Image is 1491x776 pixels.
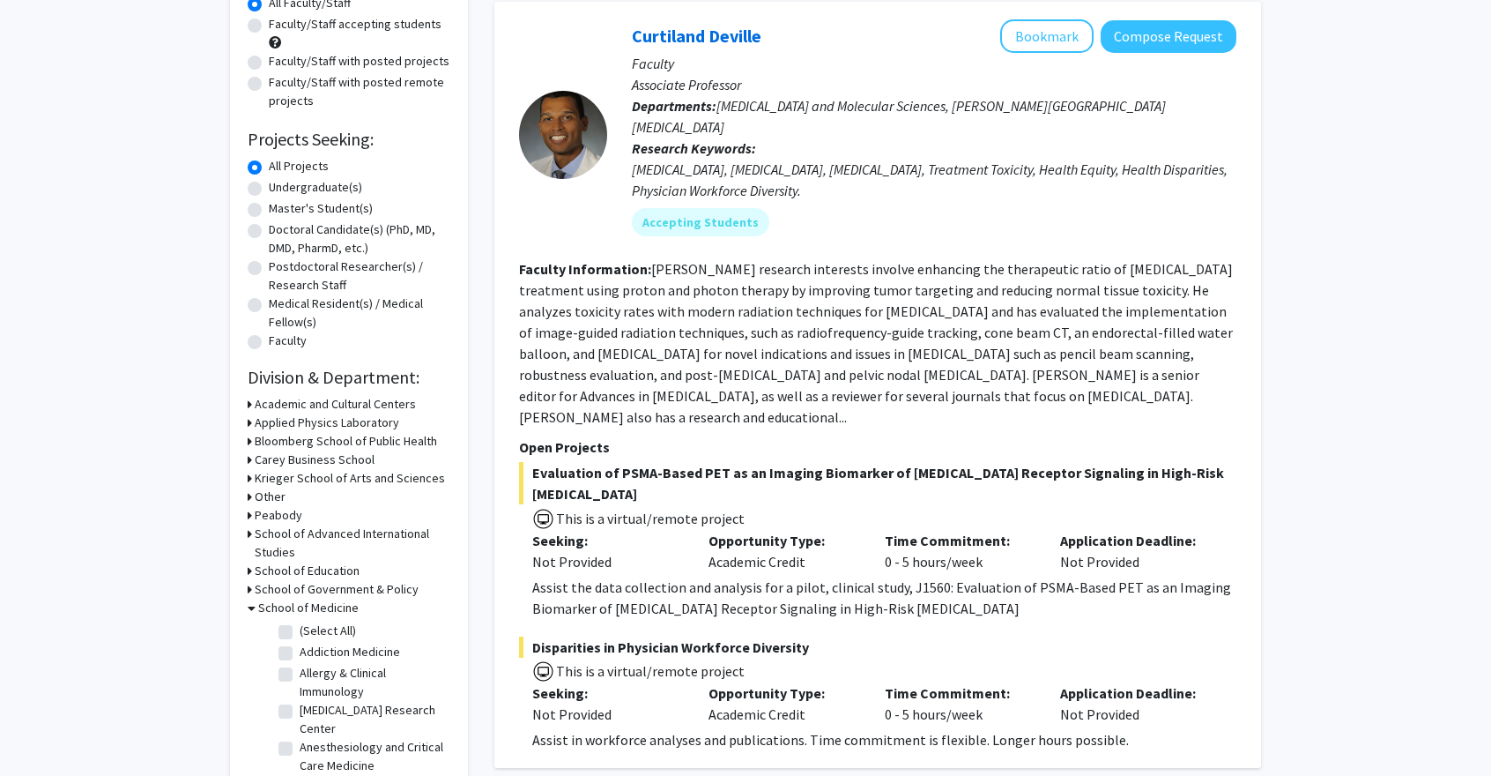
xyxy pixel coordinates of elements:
[885,530,1035,551] p: Time Commitment:
[269,332,307,350] label: Faculty
[532,530,682,551] p: Seeking:
[632,25,761,47] a: Curtiland Deville
[708,683,858,704] p: Opportunity Type:
[1060,530,1210,551] p: Application Deadline:
[885,683,1035,704] p: Time Commitment:
[248,367,450,388] h2: Division & Department:
[13,697,75,763] iframe: Chat
[632,208,769,236] mat-chip: Accepting Students
[255,432,437,451] h3: Bloomberg School of Public Health
[255,395,416,414] h3: Academic and Cultural Centers
[872,683,1048,725] div: 0 - 5 hours/week
[269,157,329,175] label: All Projects
[269,73,450,110] label: Faculty/Staff with posted remote projects
[532,729,1236,750] div: Assist in workforce analyses and publications. Time commitment is flexible. Longer hours possible.
[248,129,450,150] h2: Projects Seeking:
[1047,683,1223,725] div: Not Provided
[255,488,286,506] h3: Other
[300,622,356,640] label: (Select All)
[632,74,1236,95] p: Associate Professor
[1060,683,1210,704] p: Application Deadline:
[300,643,400,661] label: Addiction Medicine
[1000,19,1094,53] button: Add Curtiland Deville to Bookmarks
[255,525,450,562] h3: School of Advanced International Studies
[695,683,872,725] div: Academic Credit
[269,52,449,71] label: Faculty/Staff with posted projects
[269,220,450,257] label: Doctoral Candidate(s) (PhD, MD, DMD, PharmD, etc.)
[532,551,682,572] div: Not Provided
[695,530,872,572] div: Academic Credit
[632,97,716,115] b: Departments:
[269,178,362,197] label: Undergraduate(s)
[708,530,858,551] p: Opportunity Type:
[269,295,450,332] label: Medical Resident(s) / Medical Fellow(s)
[519,637,1236,658] span: Disparities in Physician Workforce Diversity
[632,139,756,157] b: Research Keywords:
[255,451,375,469] h3: Carey Business School
[269,15,441,34] label: Faculty/Staff accepting students
[519,462,1236,504] span: Evaluation of PSMA-Based PET as an Imaging Biomarker of [MEDICAL_DATA] Receptor Signaling in High...
[632,53,1236,74] p: Faculty
[255,414,399,432] h3: Applied Physics Laboratory
[519,260,651,278] b: Faculty Information:
[632,159,1236,201] div: [MEDICAL_DATA], [MEDICAL_DATA], [MEDICAL_DATA], Treatment Toxicity, Health Equity, Health Dispari...
[258,599,359,617] h3: School of Medicine
[269,199,373,218] label: Master's Student(s)
[532,704,682,725] div: Not Provided
[1101,20,1236,53] button: Compose Request to Curtiland Deville
[872,530,1048,572] div: 0 - 5 hours/week
[519,260,1233,426] fg-read-more: [PERSON_NAME] research interests involve enhancing the therapeutic ratio of [MEDICAL_DATA] treatm...
[300,738,446,775] label: Anesthesiology and Critical Care Medicine
[554,510,745,527] span: This is a virtual/remote project
[269,257,450,295] label: Postdoctoral Researcher(s) / Research Staff
[519,436,1236,458] p: Open Projects
[300,701,446,738] label: [MEDICAL_DATA] Research Center
[300,664,446,701] label: Allergy & Clinical Immunology
[255,506,302,525] h3: Peabody
[532,577,1236,619] div: Assist the data collection and analysis for a pilot, clinical study, J1560: Evaluation of PSMA-Ba...
[1047,530,1223,572] div: Not Provided
[255,562,360,580] h3: School of Education
[554,662,745,680] span: This is a virtual/remote project
[532,683,682,704] p: Seeking:
[632,97,1166,136] span: [MEDICAL_DATA] and Molecular Sciences, [PERSON_NAME][GEOGRAPHIC_DATA][MEDICAL_DATA]
[255,580,419,599] h3: School of Government & Policy
[255,469,445,488] h3: Krieger School of Arts and Sciences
